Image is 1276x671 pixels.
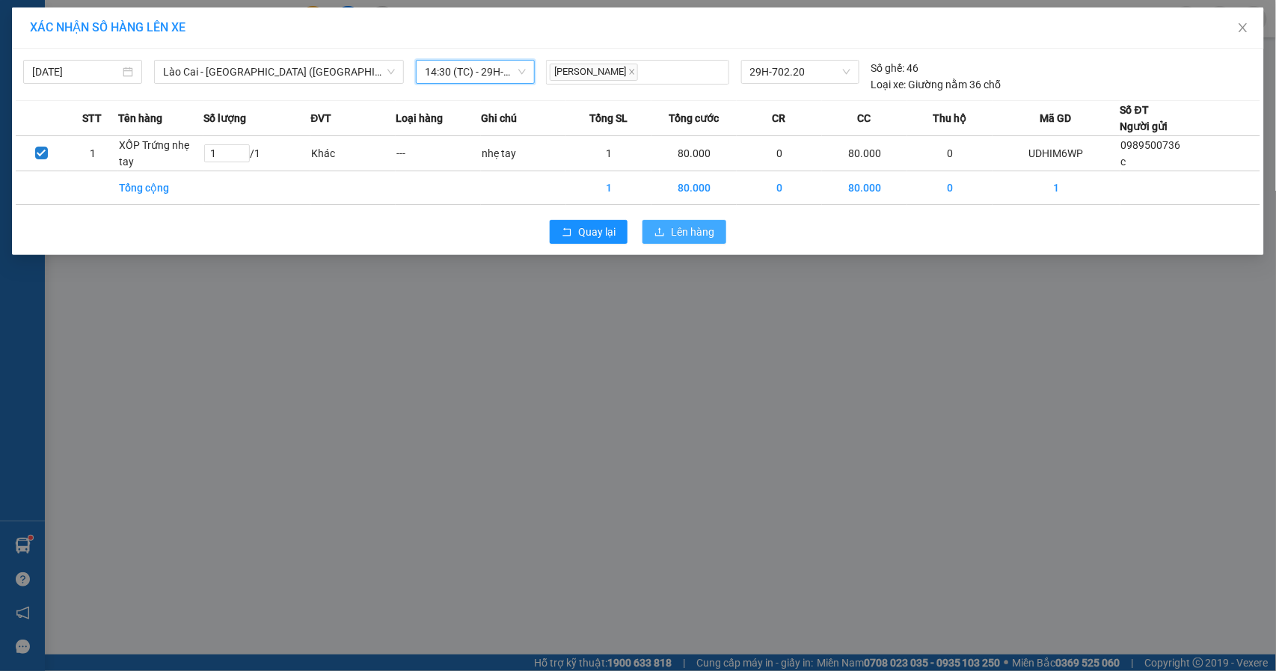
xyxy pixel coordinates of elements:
span: close [1237,22,1249,34]
span: 29H-702.20 [750,61,850,83]
span: upload [654,227,665,239]
td: XỐP Trứng nhẹ tay [118,136,203,171]
span: XÁC NHẬN SỐ HÀNG LÊN XE [30,20,185,34]
td: UDHIM6WP [993,136,1120,171]
span: 0989500736 [1121,139,1181,151]
span: STT [82,110,102,126]
td: Khác [310,136,396,171]
span: Loại xe: [871,76,907,93]
td: 1 [566,171,651,205]
span: CR [773,110,786,126]
img: logo.jpg [8,12,83,87]
td: 80.000 [822,136,907,171]
b: [DOMAIN_NAME] [200,12,361,37]
input: 14/09/2025 [32,64,120,80]
span: close [628,68,636,76]
button: rollbackQuay lại [550,220,628,244]
h2: UDHIM6WP [8,87,120,111]
span: Số lượng [203,110,246,126]
span: rollback [562,227,572,239]
h2: VP Nhận: VP 7 [PERSON_NAME] [79,87,361,181]
span: c [1121,156,1126,168]
span: Lào Cai - Hà Nội (Giường) [163,61,395,83]
span: Lên hàng [671,224,714,240]
div: Số ĐT Người gửi [1120,102,1168,135]
span: Quay lại [578,224,616,240]
span: Thu hộ [933,110,966,126]
td: Tổng cộng [118,171,203,205]
td: 80.000 [651,136,737,171]
td: 0 [737,136,822,171]
td: 80.000 [651,171,737,205]
span: Ghi chú [481,110,517,126]
span: 14:30 (TC) - 29H-702.20 [425,61,526,83]
span: Mã GD [1040,110,1072,126]
td: --- [396,136,481,171]
td: 0 [907,171,993,205]
td: 0 [907,136,993,171]
div: Giường nằm 36 chỗ [871,76,1002,93]
td: 1 [566,136,651,171]
span: CC [858,110,871,126]
td: nhẹ tay [481,136,566,171]
span: [PERSON_NAME] [550,64,638,81]
td: 0 [737,171,822,205]
div: 46 [871,60,919,76]
span: Số ghế: [871,60,905,76]
td: 80.000 [822,171,907,205]
b: Sao Việt [91,35,182,60]
span: down [387,67,396,76]
td: / 1 [203,136,311,171]
button: Close [1222,7,1264,49]
td: 1 [993,171,1120,205]
td: 1 [67,136,117,171]
button: uploadLên hàng [642,220,726,244]
span: Tổng cước [669,110,719,126]
span: Tổng SL [589,110,628,126]
span: ĐVT [310,110,331,126]
span: Loại hàng [396,110,443,126]
span: Tên hàng [118,110,162,126]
